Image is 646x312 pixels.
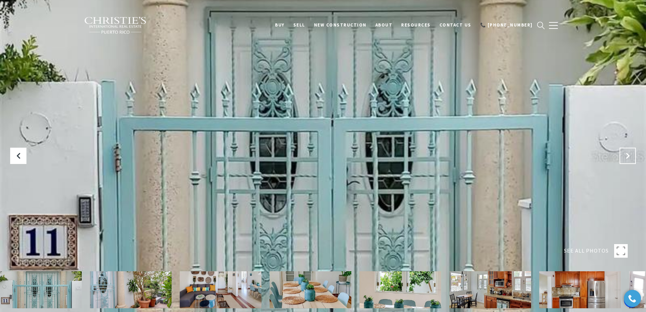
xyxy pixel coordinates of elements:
[397,19,435,32] a: Resources
[270,271,351,308] img: 11 SANTA ANA STREET
[620,148,636,164] button: Next Slide
[289,19,310,32] a: SELL
[564,246,609,255] span: SEE ALL PHOTOS
[449,271,531,308] img: 11 SANTA ANA STREET
[439,22,471,28] span: Contact Us
[314,22,367,28] span: New Construction
[90,271,172,308] img: 11 SANTA ANA STREET
[480,22,533,28] span: 📞 [PHONE_NUMBER]
[84,17,147,34] img: Christie's International Real Estate black text logo
[371,19,397,32] a: About
[359,271,441,308] img: 11 SANTA ANA STREET
[539,271,621,308] img: 11 SANTA ANA STREET
[537,22,545,29] a: search
[180,271,261,308] img: 11 SANTA ANA STREET
[10,148,26,164] button: Previous Slide
[271,19,289,32] a: BUY
[476,19,537,32] a: call 9393373000
[310,19,371,32] a: New Construction
[545,16,562,35] button: button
